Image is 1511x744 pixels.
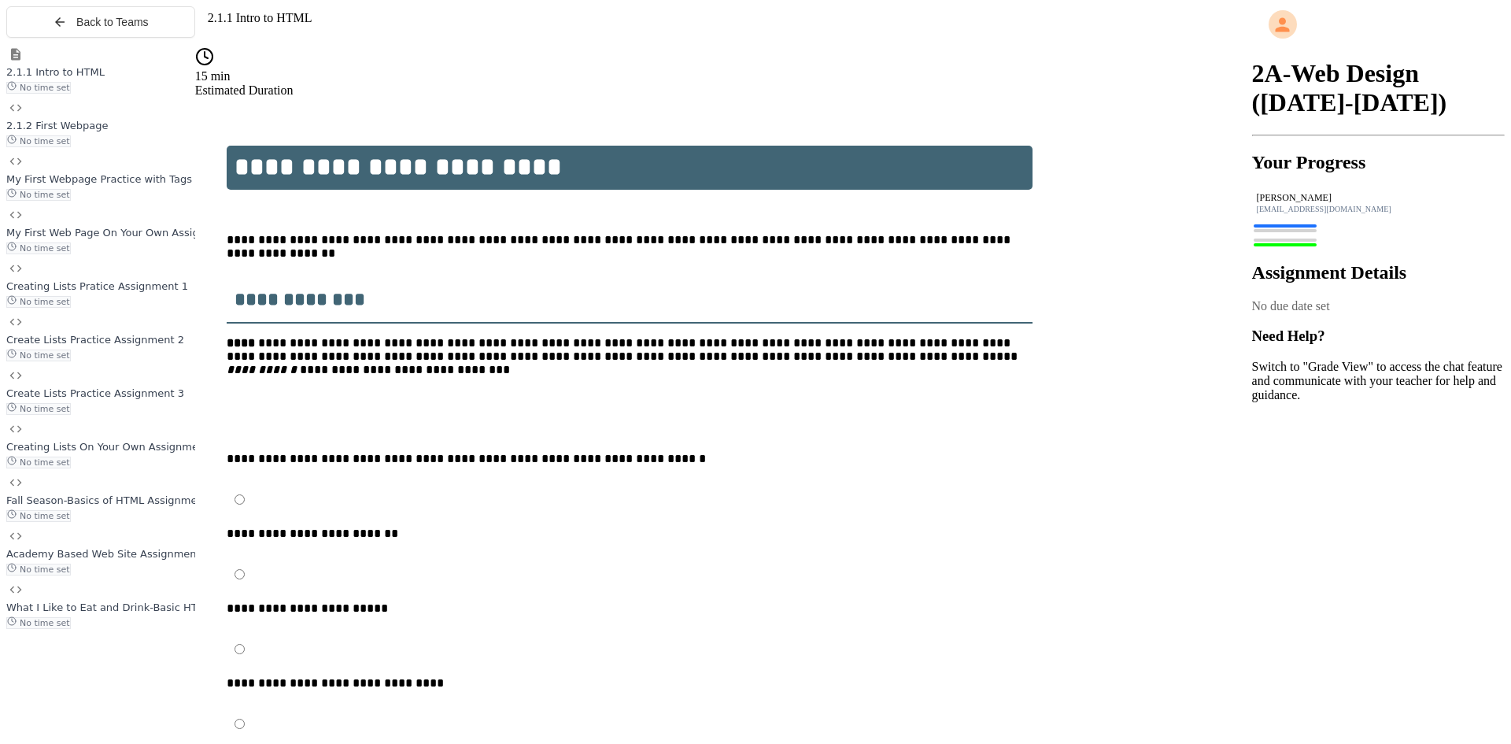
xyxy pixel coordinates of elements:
button: Back to Teams [6,6,195,38]
div: [PERSON_NAME] [1257,192,1500,204]
span: Create Lists Practice Assignment 2 [6,334,184,346]
span: My First Web Page On Your Own Assignment [6,227,232,239]
span: 2.1.1 Intro to HTML [6,66,105,78]
h1: 2A-Web Design ([DATE]-[DATE]) [1252,59,1505,117]
span: No time set [6,189,71,201]
span: Create Lists Practice Assignment 3 [6,387,184,399]
div: My Account [1252,6,1505,43]
h2: Assignment Details [1252,262,1505,283]
span: No time set [6,242,71,254]
span: Creating Lists On Your Own Assignment [6,441,209,453]
span: Creating Lists Pratice Assignment 1 [6,280,188,292]
span: No time set [6,617,71,629]
span: No time set [6,82,71,94]
span: No time set [6,457,71,468]
span: No time set [6,296,71,308]
span: Fall Season-Basics of HTML Assignment [6,494,208,506]
span: No time set [6,564,71,576]
span: Academy Based Web Site Assignment [6,548,201,560]
h3: Need Help? [1252,328,1505,345]
span: My First Webpage Practice with Tags [6,173,192,185]
h2: Your Progress [1252,152,1505,173]
span: 2.1.1 Intro to HTML [208,11,312,24]
p: Switch to "Grade View" to access the chat feature and communicate with your teacher for help and ... [1252,360,1505,402]
span: Back to Teams [76,16,149,28]
div: 15 min [195,69,1252,83]
div: No due date set [1252,299,1505,313]
div: [EMAIL_ADDRESS][DOMAIN_NAME] [1257,205,1500,213]
span: No time set [6,350,71,361]
div: Estimated Duration [195,83,1252,98]
span: What I Like to Eat and Drink-Basic HTML Web Page Assignment [6,601,329,613]
span: No time set [6,403,71,415]
span: No time set [6,510,71,522]
span: No time set [6,135,71,147]
span: 2.1.2 First Webpage [6,120,109,131]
